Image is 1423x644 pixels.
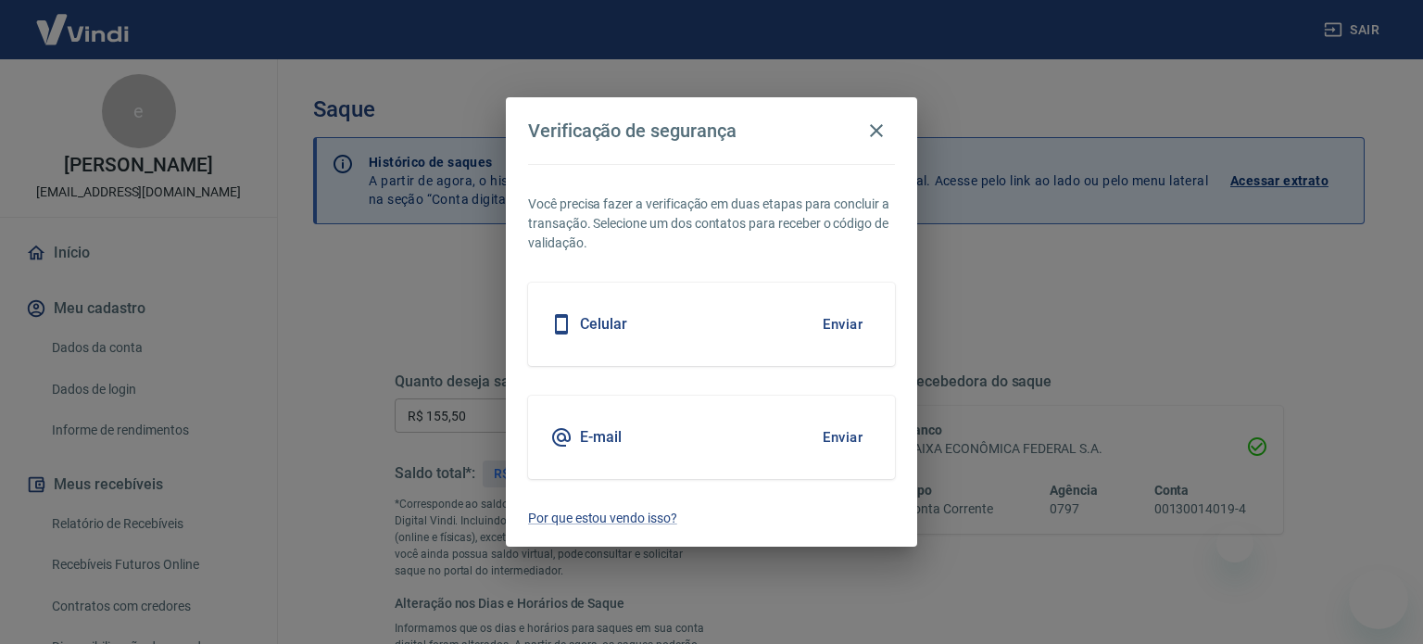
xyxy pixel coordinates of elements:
[812,305,873,344] button: Enviar
[1349,570,1408,629] iframe: Botão para abrir a janela de mensagens
[580,428,622,447] h5: E-mail
[528,509,895,528] a: Por que estou vendo isso?
[1216,525,1253,562] iframe: Fechar mensagem
[812,418,873,457] button: Enviar
[580,315,627,334] h5: Celular
[528,120,737,142] h4: Verificação de segurança
[528,195,895,253] p: Você precisa fazer a verificação em duas etapas para concluir a transação. Selecione um dos conta...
